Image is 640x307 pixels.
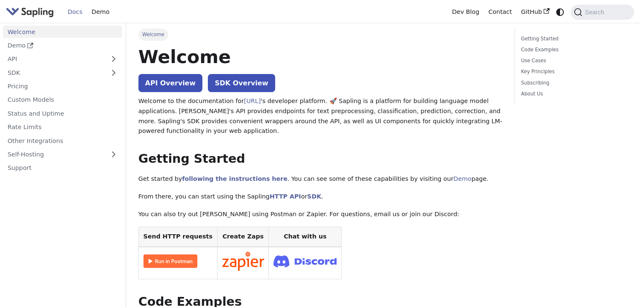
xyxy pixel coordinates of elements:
a: API [3,53,105,65]
th: Chat with us [269,227,342,247]
a: Pricing [3,80,122,93]
img: Connect in Zapier [222,251,264,271]
a: HTTP API [270,193,301,200]
th: Create Zaps [217,227,269,247]
a: Subscribing [521,79,625,87]
p: Welcome to the documentation for 's developer platform. 🚀 Sapling is a platform for building lang... [138,96,502,136]
th: Send HTTP requests [138,227,217,247]
a: Use Cases [521,57,625,65]
a: SDK [307,193,321,200]
a: Status and Uptime [3,107,122,119]
a: Demo [87,5,114,19]
nav: Breadcrumbs [138,29,502,40]
a: Dev Blog [447,5,483,19]
a: Demo [454,175,472,182]
a: Other Integrations [3,135,122,147]
span: Search [582,9,609,16]
span: Welcome [138,29,168,40]
a: following the instructions here [182,175,287,182]
a: SDK [3,66,105,79]
a: About Us [521,90,625,98]
a: Self-Hosting [3,148,122,161]
a: API Overview [138,74,202,92]
a: Support [3,162,122,174]
a: Sapling.aiSapling.ai [6,6,57,18]
img: Sapling.ai [6,6,54,18]
button: Expand sidebar category 'SDK' [105,66,122,79]
a: Getting Started [521,35,625,43]
a: Code Examples [521,46,625,54]
button: Search (Command+K) [571,5,634,20]
a: Rate Limits [3,121,122,133]
a: SDK Overview [208,74,275,92]
button: Switch between dark and light mode (currently system mode) [554,6,566,18]
h1: Welcome [138,45,502,68]
a: Docs [63,5,87,19]
p: From there, you can start using the Sapling or . [138,192,502,202]
h2: Getting Started [138,151,502,167]
a: [URL] [244,98,261,104]
p: You can also try out [PERSON_NAME] using Postman or Zapier. For questions, email us or join our D... [138,209,502,220]
a: Demo [3,40,122,52]
a: Custom Models [3,94,122,106]
img: Run in Postman [143,254,197,268]
a: Contact [484,5,517,19]
img: Join Discord [274,253,337,270]
button: Expand sidebar category 'API' [105,53,122,65]
p: Get started by . You can see some of these capabilities by visiting our page. [138,174,502,184]
a: Welcome [3,26,122,38]
a: GitHub [516,5,554,19]
a: Key Principles [521,68,625,76]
